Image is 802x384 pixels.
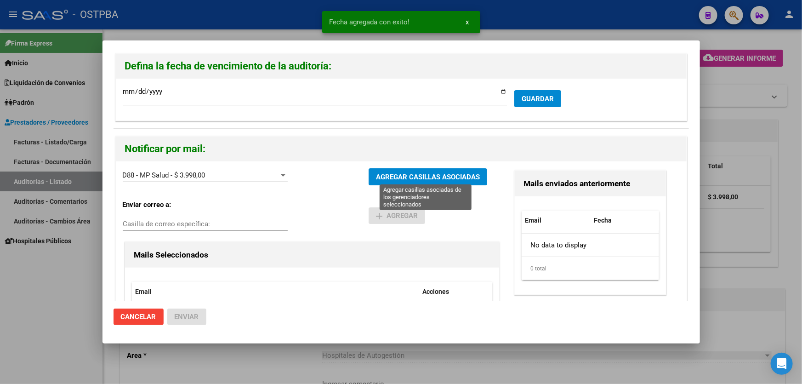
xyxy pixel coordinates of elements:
[466,18,469,26] span: x
[123,200,194,210] p: Enviar correo a:
[522,234,659,257] div: No data to display
[330,17,410,27] span: Fecha agregada con exito!
[114,309,164,325] button: Cancelar
[134,249,490,261] h3: Mails Seleccionados
[522,257,659,280] div: 0 total
[459,14,477,30] button: x
[121,313,156,321] span: Cancelar
[376,212,418,220] span: Agregar
[125,140,677,158] h2: Notificar por mail:
[369,168,487,185] button: AGREGAR CASILLAS ASOCIADAS
[514,90,561,107] button: GUARDAR
[524,178,657,189] h3: Mails enviados anteriormente
[525,217,542,224] span: Email
[132,282,419,302] datatable-header-cell: Email
[591,211,660,230] datatable-header-cell: Fecha
[175,313,199,321] span: Enviar
[123,171,205,179] span: D88 - MP Salud - $ 3.998,00
[167,309,206,325] button: Enviar
[522,211,591,230] datatable-header-cell: Email
[771,353,793,375] div: Open Intercom Messenger
[522,95,554,103] span: GUARDAR
[423,288,449,295] span: Acciones
[369,207,425,224] button: Agregar
[419,282,488,302] datatable-header-cell: Acciones
[136,288,152,295] span: Email
[125,57,677,75] h2: Defina la fecha de vencimiento de la auditoría:
[374,211,385,222] mat-icon: add
[376,173,480,181] span: AGREGAR CASILLAS ASOCIADAS
[594,217,612,224] span: Fecha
